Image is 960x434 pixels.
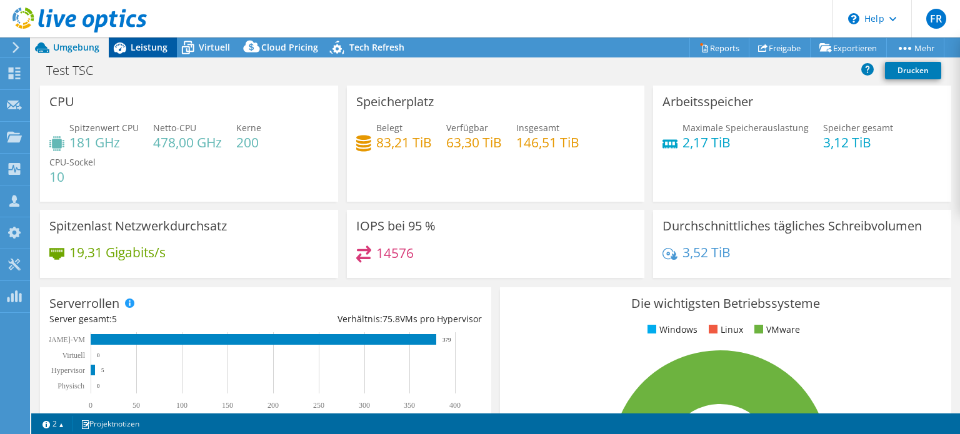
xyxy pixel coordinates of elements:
a: Mehr [886,38,944,57]
h4: 63,30 TiB [446,136,502,149]
h4: 19,31 Gigabits/s [69,245,166,259]
text: 250 [313,401,324,410]
text: 400 [449,401,461,410]
div: Server gesamt: [49,312,266,326]
span: Speicher gesamt [823,122,893,134]
a: Exportieren [810,38,887,57]
text: 350 [404,401,415,410]
span: Insgesamt [516,122,559,134]
a: Freigabe [749,38,811,57]
h4: 478,00 GHz [153,136,222,149]
div: Verhältnis: VMs pro Hypervisor [266,312,482,326]
span: 75.8 [382,313,400,325]
h4: 10 [49,170,96,184]
h3: CPU [49,95,74,109]
span: Maximale Speicherauslastung [682,122,809,134]
h4: 146,51 TiB [516,136,579,149]
h4: 14576 [376,246,414,260]
text: Physisch [57,382,84,390]
span: 5 [112,313,117,325]
text: 5 [101,367,104,373]
li: Windows [644,323,697,337]
span: Belegt [376,122,402,134]
span: Virtuell [199,41,230,53]
text: Virtuell [62,351,85,360]
span: Verfügbar [446,122,488,134]
text: 50 [132,401,140,410]
h1: Test TSC [41,64,112,77]
a: 2 [34,416,72,432]
text: 0 [97,352,100,358]
h4: 200 [236,136,261,149]
h3: Serverrollen [49,297,119,310]
span: CPU-Sockel [49,156,96,168]
span: Spitzenwert CPU [69,122,139,134]
text: 0 [97,383,100,389]
h3: Arbeitsspeicher [662,95,753,109]
a: Projektnotizen [72,416,148,432]
li: VMware [751,323,800,337]
span: Kerne [236,122,261,134]
h4: 3,52 TiB [682,245,731,259]
h4: 2,17 TiB [682,136,809,149]
text: 379 [442,337,451,343]
span: Cloud Pricing [261,41,318,53]
text: Hypervisor [51,366,85,375]
span: Tech Refresh [349,41,404,53]
span: Netto-CPU [153,122,196,134]
h3: Durchschnittliches tägliches Schreibvolumen [662,219,922,233]
li: Linux [706,323,743,337]
a: Reports [689,38,749,57]
text: 200 [267,401,279,410]
text: 150 [222,401,233,410]
h4: 83,21 TiB [376,136,432,149]
h3: Speicherplatz [356,95,434,109]
a: Drucken [885,62,941,79]
h4: 3,12 TiB [823,136,893,149]
h4: 181 GHz [69,136,139,149]
h3: Spitzenlast Netzwerkdurchsatz [49,219,227,233]
h3: Die wichtigsten Betriebssysteme [509,297,942,310]
h3: IOPS bei 95 % [356,219,436,233]
svg: \n [848,13,859,24]
span: FR [926,9,946,29]
text: 0 [89,401,92,410]
span: Umgebung [53,41,99,53]
text: 300 [359,401,370,410]
text: 100 [176,401,187,410]
span: Leistung [131,41,167,53]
